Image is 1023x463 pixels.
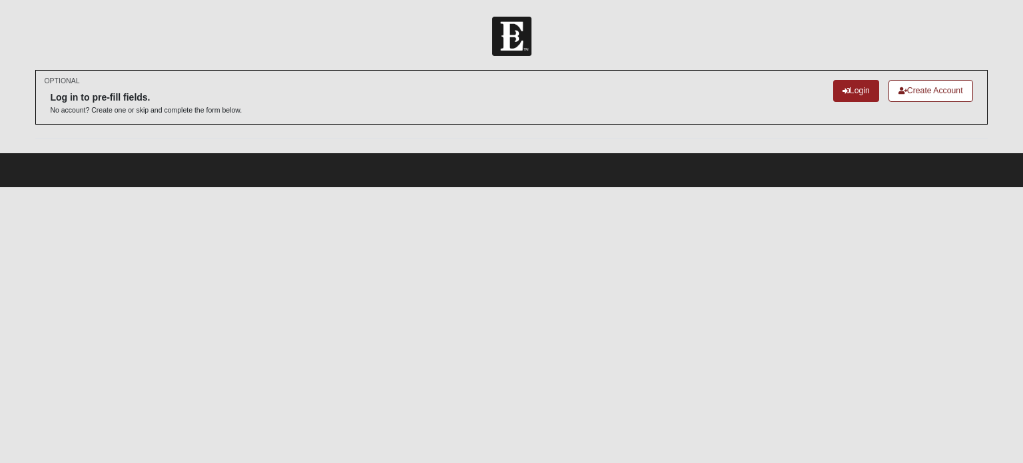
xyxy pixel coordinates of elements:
[888,80,973,102] a: Create Account
[44,76,79,86] small: OPTIONAL
[492,17,531,56] img: Church of Eleven22 Logo
[833,80,879,102] a: Login
[50,92,242,103] h6: Log in to pre-fill fields.
[50,105,242,115] p: No account? Create one or skip and complete the form below.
